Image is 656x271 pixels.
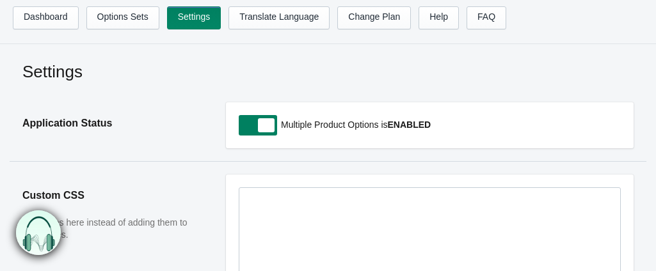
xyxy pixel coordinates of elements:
[22,217,200,242] p: Add styles here instead of adding them to theme files.
[86,6,159,29] a: Options Sets
[467,6,506,29] a: FAQ
[13,6,79,29] a: Dashboard
[22,174,200,217] h2: Custom CSS
[278,115,621,134] p: Multiple Product Options is
[22,60,634,83] h2: Settings
[388,120,431,130] b: ENABLED
[419,6,459,29] a: Help
[16,210,61,255] img: bxm.png
[167,6,221,29] a: Settings
[22,102,200,144] h2: Application Status
[228,6,330,29] a: Translate Language
[337,6,411,29] a: Change Plan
